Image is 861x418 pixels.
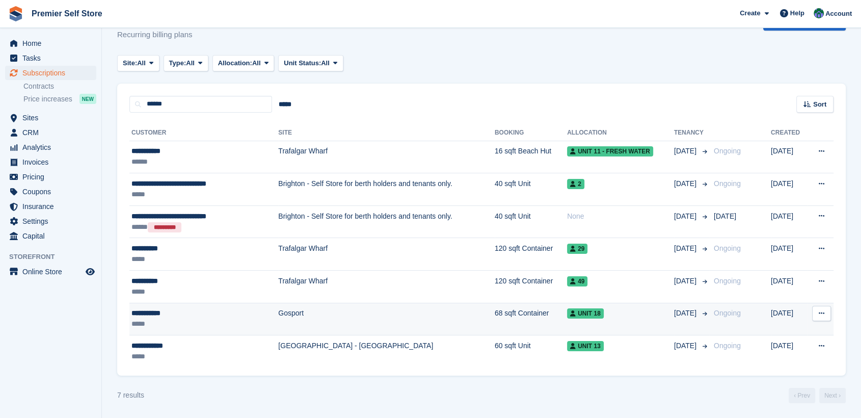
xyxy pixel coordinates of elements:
span: Help [790,8,804,18]
a: menu [5,229,96,243]
span: Ongoing [714,309,741,317]
span: All [321,58,330,68]
span: Sites [22,111,84,125]
div: None [567,211,674,222]
span: All [137,58,146,68]
th: Customer [129,125,278,141]
a: Price increases NEW [23,93,96,104]
img: Jo Granger [814,8,824,18]
td: 68 sqft Container [495,303,567,335]
span: Ongoing [714,277,741,285]
button: Unit Status: All [278,55,343,72]
span: Ongoing [714,179,741,188]
a: menu [5,140,96,154]
td: 120 sqft Container [495,271,567,303]
a: Next [819,388,846,403]
a: menu [5,185,96,199]
a: Contracts [23,82,96,91]
td: Gosport [278,303,494,335]
a: menu [5,170,96,184]
a: menu [5,125,96,140]
span: Analytics [22,140,84,154]
span: [DATE] [674,341,698,351]
a: menu [5,66,96,80]
td: Trafalgar Wharf [278,271,494,303]
span: Subscriptions [22,66,84,80]
td: Brighton - Self Store for berth holders and tenants only. [278,173,494,206]
span: All [252,58,261,68]
td: 40 sqft Unit [495,205,567,238]
td: [DATE] [771,141,807,173]
a: Previous [789,388,815,403]
th: Allocation [567,125,674,141]
span: Capital [22,229,84,243]
span: Allocation: [218,58,252,68]
p: Recurring billing plans [117,29,199,41]
th: Site [278,125,494,141]
a: Preview store [84,266,96,278]
span: Coupons [22,185,84,199]
span: Unit 18 [567,308,604,319]
span: Unit 11 - Fresh Water [567,146,653,156]
td: 40 sqft Unit [495,173,567,206]
td: [GEOGRAPHIC_DATA] - [GEOGRAPHIC_DATA] [278,335,494,368]
span: Insurance [22,199,84,214]
td: 120 sqft Container [495,238,567,271]
span: Price increases [23,94,72,104]
th: Tenancy [674,125,710,141]
span: 29 [567,244,587,254]
span: [DATE] [674,146,698,156]
span: Storefront [9,252,101,262]
span: [DATE] [674,243,698,254]
span: Unit Status: [284,58,321,68]
span: Ongoing [714,147,741,155]
span: Sort [813,99,826,110]
td: [DATE] [771,205,807,238]
span: Pricing [22,170,84,184]
td: [DATE] [771,303,807,335]
span: [DATE] [674,308,698,319]
button: Site: All [117,55,159,72]
td: Trafalgar Wharf [278,238,494,271]
td: Brighton - Self Store for berth holders and tenants only. [278,205,494,238]
span: Site: [123,58,137,68]
span: [DATE] [674,276,698,286]
div: NEW [79,94,96,104]
button: Type: All [164,55,208,72]
th: Created [771,125,807,141]
td: 16 sqft Beach Hut [495,141,567,173]
nav: Page [787,388,848,403]
span: Ongoing [714,244,741,252]
td: [DATE] [771,238,807,271]
a: menu [5,36,96,50]
a: menu [5,111,96,125]
span: CRM [22,125,84,140]
td: 60 sqft Unit [495,335,567,368]
span: Type: [169,58,186,68]
td: [DATE] [771,271,807,303]
span: [DATE] [674,211,698,222]
a: menu [5,51,96,65]
td: [DATE] [771,173,807,206]
span: All [186,58,195,68]
span: 2 [567,179,584,189]
span: Create [740,8,760,18]
button: Allocation: All [212,55,275,72]
a: Premier Self Store [28,5,106,22]
span: Unit 13 [567,341,604,351]
span: [DATE] [714,212,736,220]
a: menu [5,199,96,214]
span: Online Store [22,265,84,279]
span: 49 [567,276,587,286]
span: Invoices [22,155,84,169]
th: Booking [495,125,567,141]
a: menu [5,265,96,279]
a: menu [5,155,96,169]
div: 7 results [117,390,144,401]
span: Ongoing [714,342,741,350]
td: [DATE] [771,335,807,368]
img: stora-icon-8386f47178a22dfd0bd8f6a31ec36ba5ce8667c1dd55bd0f319d3a0aa187defe.svg [8,6,23,21]
span: Home [22,36,84,50]
span: Account [825,9,852,19]
span: Tasks [22,51,84,65]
